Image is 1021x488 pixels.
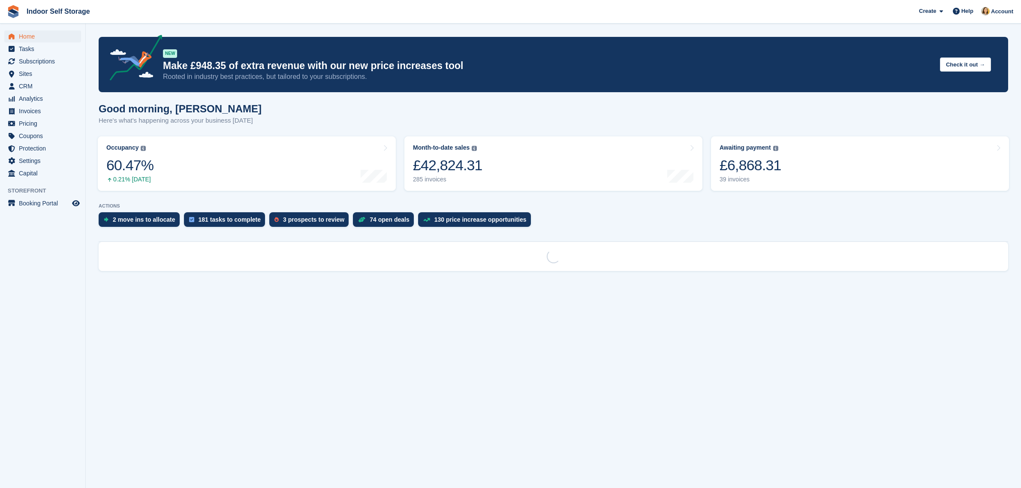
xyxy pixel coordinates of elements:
[269,212,353,231] a: 3 prospects to review
[163,49,177,58] div: NEW
[720,176,781,183] div: 39 invoices
[353,212,418,231] a: 74 open deals
[19,105,70,117] span: Invoices
[940,57,991,72] button: Check it out →
[19,197,70,209] span: Booking Portal
[184,212,270,231] a: 181 tasks to complete
[720,157,781,174] div: £6,868.31
[720,144,771,151] div: Awaiting payment
[434,216,527,223] div: 130 price increase opportunities
[19,30,70,42] span: Home
[4,68,81,80] a: menu
[19,130,70,142] span: Coupons
[113,216,175,223] div: 2 move ins to allocate
[4,30,81,42] a: menu
[711,136,1009,191] a: Awaiting payment £6,868.31 39 invoices
[4,130,81,142] a: menu
[4,105,81,117] a: menu
[71,198,81,208] a: Preview store
[19,167,70,179] span: Capital
[19,117,70,130] span: Pricing
[423,218,430,222] img: price_increase_opportunities-93ffe204e8149a01c8c9dc8f82e8f89637d9d84a8eef4429ea346261dce0b2c0.svg
[98,136,396,191] a: Occupancy 60.47% 0.21% [DATE]
[163,72,933,81] p: Rooted in industry best practices, but tailored to your subscriptions.
[4,117,81,130] a: menu
[4,80,81,92] a: menu
[23,4,93,18] a: Indoor Self Storage
[99,203,1008,209] p: ACTIONS
[99,103,262,114] h1: Good morning, [PERSON_NAME]
[19,55,70,67] span: Subscriptions
[413,176,482,183] div: 285 invoices
[4,155,81,167] a: menu
[104,217,108,222] img: move_ins_to_allocate_icon-fdf77a2bb77ea45bf5b3d319d69a93e2d87916cf1d5bf7949dd705db3b84f3ca.svg
[99,116,262,126] p: Here's what's happening across your business [DATE]
[370,216,410,223] div: 74 open deals
[404,136,702,191] a: Month-to-date sales £42,824.31 285 invoices
[19,68,70,80] span: Sites
[981,7,990,15] img: Emma Higgins
[19,142,70,154] span: Protection
[991,7,1013,16] span: Account
[19,155,70,167] span: Settings
[358,217,365,223] img: deal-1b604bf984904fb50ccaf53a9ad4b4a5d6e5aea283cecdc64d6e3604feb123c2.svg
[141,146,146,151] img: icon-info-grey-7440780725fd019a000dd9b08b2336e03edf1995a4989e88bcd33f0948082b44.svg
[106,157,154,174] div: 60.47%
[4,55,81,67] a: menu
[4,142,81,154] a: menu
[19,43,70,55] span: Tasks
[199,216,261,223] div: 181 tasks to complete
[4,167,81,179] a: menu
[413,144,470,151] div: Month-to-date sales
[19,80,70,92] span: CRM
[102,35,163,84] img: price-adjustments-announcement-icon-8257ccfd72463d97f412b2fc003d46551f7dbcb40ab6d574587a9cd5c0d94...
[274,217,279,222] img: prospect-51fa495bee0391a8d652442698ab0144808aea92771e9ea1ae160a38d050c398.svg
[7,5,20,18] img: stora-icon-8386f47178a22dfd0bd8f6a31ec36ba5ce8667c1dd55bd0f319d3a0aa187defe.svg
[19,93,70,105] span: Analytics
[919,7,936,15] span: Create
[189,217,194,222] img: task-75834270c22a3079a89374b754ae025e5fb1db73e45f91037f5363f120a921f8.svg
[413,157,482,174] div: £42,824.31
[4,43,81,55] a: menu
[8,187,85,195] span: Storefront
[163,60,933,72] p: Make £948.35 of extra revenue with our new price increases tool
[106,176,154,183] div: 0.21% [DATE]
[283,216,344,223] div: 3 prospects to review
[472,146,477,151] img: icon-info-grey-7440780725fd019a000dd9b08b2336e03edf1995a4989e88bcd33f0948082b44.svg
[99,212,184,231] a: 2 move ins to allocate
[773,146,778,151] img: icon-info-grey-7440780725fd019a000dd9b08b2336e03edf1995a4989e88bcd33f0948082b44.svg
[4,197,81,209] a: menu
[106,144,139,151] div: Occupancy
[961,7,973,15] span: Help
[4,93,81,105] a: menu
[418,212,535,231] a: 130 price increase opportunities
